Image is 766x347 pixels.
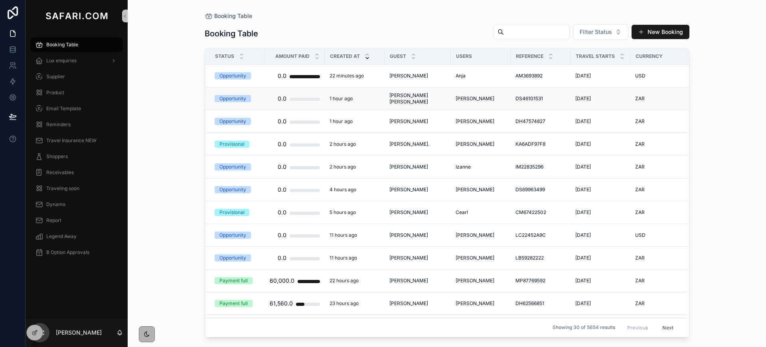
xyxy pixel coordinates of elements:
p: 4 hours ago [330,186,356,193]
a: [PERSON_NAME] [389,255,446,261]
span: [PERSON_NAME] [456,95,494,102]
span: ZAR [635,141,645,147]
span: Supplier [46,73,65,80]
span: Traveling soon [46,185,79,192]
span: [DATE] [575,186,591,193]
a: ZAR [635,300,685,307]
a: Opportunity [215,118,260,125]
p: 2 hours ago [330,141,356,147]
span: [PERSON_NAME] [456,118,494,125]
p: 11 hours ago [330,255,357,261]
span: Lux enquiries [46,58,77,64]
a: Lux enquiries [30,54,123,68]
a: Opportunity [215,186,260,193]
p: 22 hours ago [330,278,359,284]
a: 22 hours ago [330,278,380,284]
a: [PERSON_NAME] [389,278,446,284]
span: B Option Approvals [46,249,89,256]
a: IM22835296 [515,164,566,170]
a: 61,560.0 [270,295,320,311]
a: New Booking [632,25,689,39]
h1: Booking Table [205,28,258,39]
span: Filter Status [580,28,612,36]
span: ZAR [635,209,645,216]
a: 4 hours ago [330,186,380,193]
a: Dynamo [30,197,123,212]
div: Opportunity [219,72,246,79]
a: 0.0 [270,68,320,84]
span: Booking Table [46,42,78,48]
a: [DATE] [575,255,626,261]
span: [DATE] [575,73,591,79]
div: 0.0 [278,68,286,84]
div: Provisional [219,141,245,148]
a: 0.0 [270,136,320,152]
span: [PERSON_NAME] [456,278,494,284]
a: Opportunity [215,95,260,102]
span: ZAR [635,300,645,307]
a: 2 hours ago [330,164,380,170]
a: [PERSON_NAME] [456,278,506,284]
a: Traveling soon [30,181,123,196]
span: ZAR [635,95,645,102]
a: Opportunity [215,72,260,79]
span: [PERSON_NAME] [389,164,428,170]
p: 1 hour ago [330,95,353,102]
a: MP87769592 [515,278,566,284]
p: 5 hours ago [330,209,356,216]
p: 1 hour ago [330,118,353,125]
a: [DATE] [575,164,626,170]
div: 60,000.0 [270,273,294,289]
a: DS69963499 [515,186,566,193]
a: Payment full [215,300,260,307]
span: [DATE] [575,141,591,147]
a: USD [635,232,685,238]
a: 11 hours ago [330,255,380,261]
a: ZAR [635,255,685,261]
a: ZAR [635,141,685,147]
a: [PERSON_NAME]. [389,141,446,147]
a: Product [30,85,123,100]
a: Receivables [30,165,123,180]
a: ZAR [635,95,685,102]
div: 0.0 [278,159,286,175]
span: [PERSON_NAME] [456,141,494,147]
a: [PERSON_NAME] [456,141,506,147]
a: Email Template [30,101,123,116]
a: ZAR [635,118,685,125]
a: [PERSON_NAME] [389,186,446,193]
a: [PERSON_NAME] [456,95,506,102]
a: [PERSON_NAME] [456,232,506,238]
div: Opportunity [219,186,246,193]
a: [DATE] [575,118,626,125]
a: [DATE] [575,141,626,147]
p: 2 hours ago [330,164,356,170]
button: Select Button [573,24,628,40]
span: LC22452A9C [515,232,546,238]
span: [DATE] [575,209,591,216]
span: [PERSON_NAME] [389,118,428,125]
span: [PERSON_NAME] [456,232,494,238]
a: LB59282222 [515,255,566,261]
a: [PERSON_NAME] [389,209,446,216]
span: [PERSON_NAME] [389,209,428,216]
a: [PERSON_NAME] [PERSON_NAME] [389,92,446,105]
span: [DATE] [575,118,591,125]
span: USD [635,232,646,238]
span: Status [215,53,234,59]
span: Showing 30 of 5654 results [553,325,615,331]
span: DS46101531 [515,95,543,102]
span: ZAR [635,255,645,261]
span: Travel Insurance NEW [46,137,97,144]
span: ZAR [635,278,645,284]
div: 0.0 [278,113,286,129]
a: [PERSON_NAME] [456,118,506,125]
a: 0.0 [270,227,320,243]
a: Anja [456,73,506,79]
div: Opportunity [219,118,246,125]
a: [PERSON_NAME] [389,232,446,238]
a: 0.0 [270,113,320,129]
a: B Option Approvals [30,245,123,260]
div: 0.0 [278,182,286,198]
